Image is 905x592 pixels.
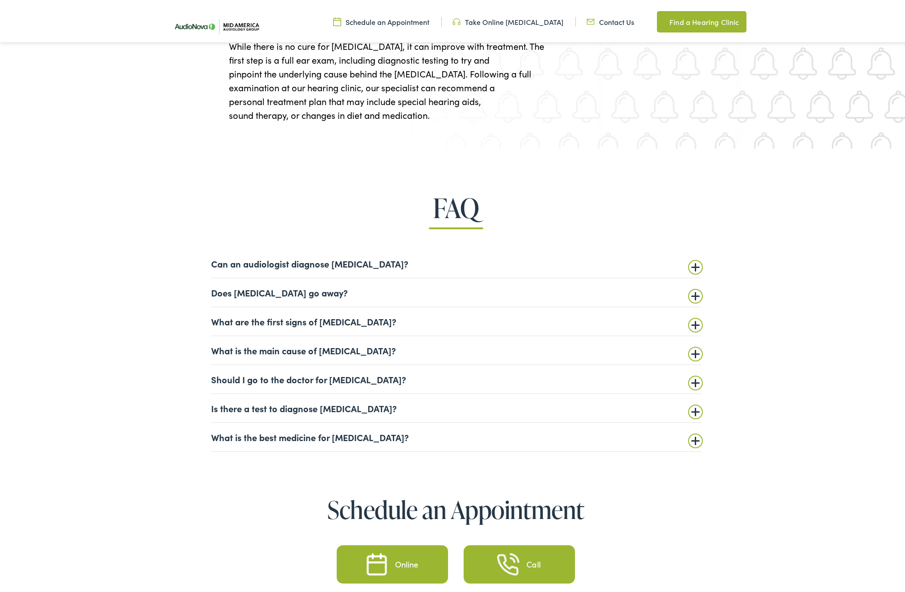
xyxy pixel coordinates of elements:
a: Take Online [MEDICAL_DATA] [452,15,563,24]
img: utility icon [452,15,461,24]
summary: What is the main cause of [MEDICAL_DATA]? [211,343,701,353]
summary: What are the first signs of [MEDICAL_DATA]? [211,314,701,324]
p: While there is no cure for [MEDICAL_DATA], it can improve with treatment. The first step is a ful... [229,37,705,120]
summary: Can an audiologist diagnose [MEDICAL_DATA]? [211,256,701,267]
img: Schedule an Appointment [366,551,388,573]
a: Schedule an Appointment Online [337,543,448,581]
summary: Should I go to the doctor for [MEDICAL_DATA]? [211,372,701,382]
img: Take an Online Hearing Test [497,551,519,573]
div: Call [526,558,541,566]
img: utility icon [333,15,341,24]
summary: Does [MEDICAL_DATA] go away? [211,285,701,296]
h2: FAQ [37,191,875,220]
img: utility icon [587,15,595,24]
summary: What is the best medicine for [MEDICAL_DATA]? [211,430,701,440]
a: Take an Online Hearing Test Call [464,543,575,581]
div: Online [395,558,419,566]
img: utility icon [657,14,665,25]
a: Schedule an Appointment [333,15,429,24]
a: Find a Hearing Clinic [657,9,746,30]
summary: Is there a test to diagnose [MEDICAL_DATA]? [211,401,701,411]
a: Contact Us [587,15,634,24]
